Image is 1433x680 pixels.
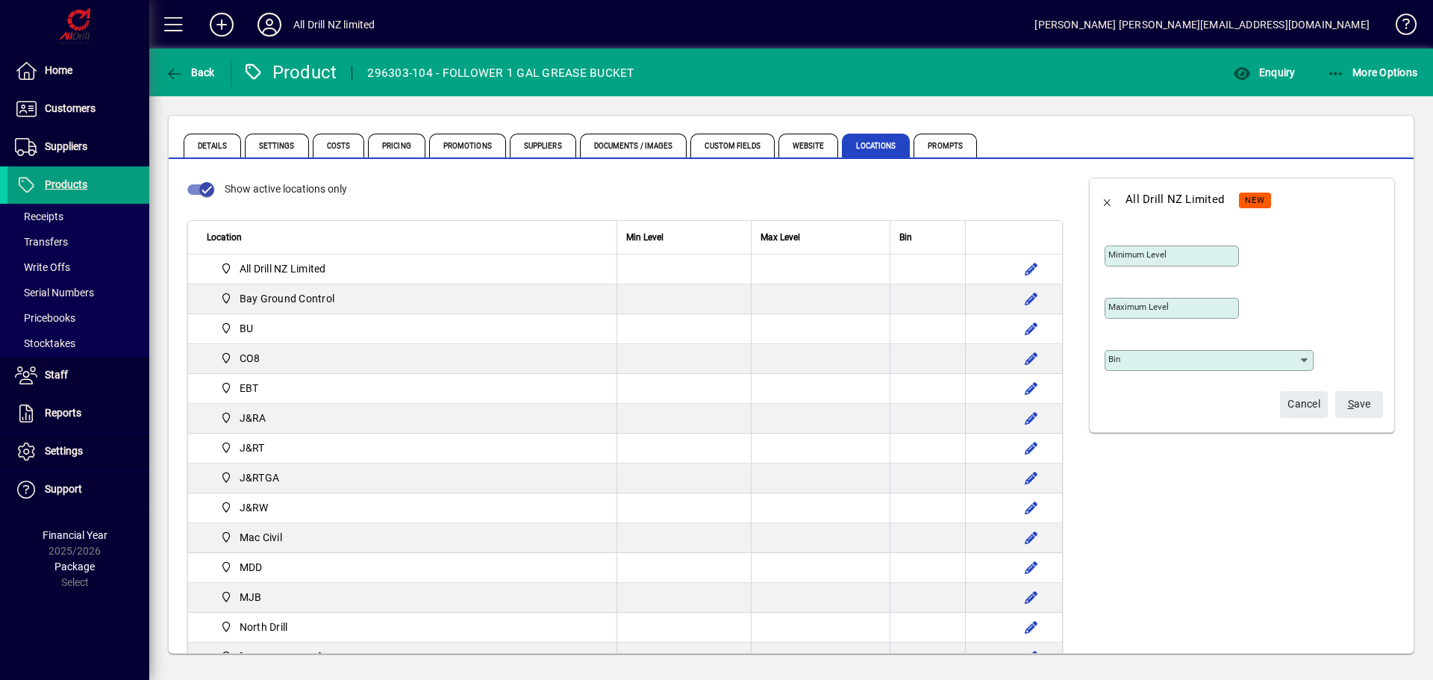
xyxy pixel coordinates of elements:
span: Back [165,66,215,78]
span: Details [184,134,241,157]
span: Support [45,483,82,495]
span: Max Level [761,229,800,246]
a: Stocktakes [7,331,149,356]
span: Home [45,64,72,76]
a: Suppliers [7,128,149,166]
span: Documents / Images [580,134,687,157]
span: Suppliers [510,134,576,157]
span: Show active locations only [225,183,347,195]
span: Reports [45,407,81,419]
a: Staff [7,357,149,394]
span: Enquiry [1233,66,1295,78]
span: Promotions [429,134,506,157]
button: Back [161,59,219,86]
span: J&RA [240,411,266,425]
div: All Drill NZ limited [293,13,375,37]
app-page-header-button: Back [149,59,231,86]
div: 296303-104 - FOLLOWER 1 GAL GREASE BUCKET [367,61,634,85]
a: Customers [7,90,149,128]
button: Save [1335,391,1383,418]
span: More Options [1327,66,1418,78]
span: Products [45,178,87,190]
span: Bin [899,229,912,246]
span: Write Offs [15,261,70,273]
span: Bay Ground Control [214,290,340,308]
span: J&RA [214,409,272,427]
span: Locations [842,134,910,157]
span: Pricing [368,134,425,157]
span: Bay Ground Control [240,291,335,306]
a: Support [7,471,149,508]
mat-label: Maximum level [1108,302,1169,312]
span: J&RTGA [240,470,280,485]
span: Staff [45,369,68,381]
span: Receipts [15,210,63,222]
a: Pricebooks [7,305,149,331]
span: Custom Fields [690,134,774,157]
span: EBT [214,379,264,397]
span: Financial Year [43,529,107,541]
span: All Drill NZ Limited [240,261,326,276]
span: S [1348,398,1354,410]
span: North Drill [214,618,293,636]
span: Mac Civil [240,530,282,545]
span: [PERSON_NAME] [240,649,322,664]
button: Profile [246,11,293,38]
span: Suppliers [45,140,87,152]
a: Home [7,52,149,90]
mat-label: Bin [1108,354,1120,364]
span: Settings [45,445,83,457]
button: Cancel [1280,391,1328,418]
span: Mac Civil [214,528,288,546]
span: J&RT [240,440,265,455]
span: CO8 [240,351,260,366]
button: Add [198,11,246,38]
mat-label: Minimum level [1108,249,1167,260]
span: All Drill NZ Limited [214,260,332,278]
span: NEW [1245,196,1265,205]
span: Location [207,229,242,246]
span: Package [54,561,95,573]
span: Stocktakes [15,337,75,349]
div: Product [243,60,337,84]
span: Settings [245,134,309,157]
span: Website [778,134,839,157]
a: Reports [7,395,149,432]
span: MJB [214,588,267,606]
span: Customers [45,102,96,114]
div: [PERSON_NAME] [PERSON_NAME][EMAIL_ADDRESS][DOMAIN_NAME] [1034,13,1370,37]
div: All Drill NZ Limited [1126,187,1224,211]
span: Cancel [1287,392,1320,417]
span: EBT [240,381,259,396]
a: Serial Numbers [7,280,149,305]
span: Min Level [626,229,664,246]
span: J&RT [214,439,271,457]
span: North Drill [240,620,288,634]
span: ave [1348,392,1371,417]
span: BU [214,319,259,337]
span: Serial Numbers [15,287,94,299]
span: Costs [313,134,365,157]
span: MDD [240,560,263,575]
span: MJB [240,590,262,605]
span: MDD [214,558,268,576]
a: Knowledge Base [1384,3,1414,52]
span: CO8 [214,349,266,367]
span: BU [240,321,254,336]
span: J&RTGA [214,469,285,487]
a: Transfers [7,229,149,255]
span: J&RW [240,500,269,515]
span: J&RW [214,499,275,517]
a: Write Offs [7,255,149,280]
button: More Options [1323,59,1422,86]
span: Pricebooks [15,312,75,324]
button: Back [1090,181,1126,217]
a: Receipts [7,204,149,229]
span: Transfers [15,236,68,248]
span: Prompts [914,134,977,157]
span: Smythe [214,648,328,666]
a: Settings [7,433,149,470]
button: Enquiry [1229,59,1299,86]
